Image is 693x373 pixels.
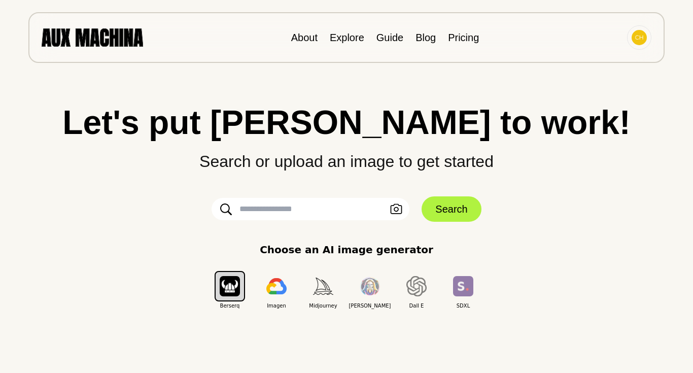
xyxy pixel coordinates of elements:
img: AUX MACHINA [42,28,143,46]
span: Midjourney [300,302,346,310]
span: [PERSON_NAME] [346,302,393,310]
a: Pricing [448,32,479,43]
img: Leonardo [360,277,380,296]
img: Midjourney [313,278,333,294]
span: Berserq [206,302,253,310]
span: SDXL [440,302,487,310]
a: Blog [415,32,436,43]
span: Imagen [253,302,300,310]
a: Explore [330,32,364,43]
img: Imagen [266,278,287,294]
img: SDXL [453,276,473,296]
img: Avatar [632,30,647,45]
p: Search or upload an image to get started [20,139,673,174]
span: Dall E [393,302,440,310]
a: Guide [376,32,403,43]
a: About [291,32,318,43]
p: Choose an AI image generator [260,242,433,257]
h1: Let's put [PERSON_NAME] to work! [20,106,673,139]
img: Berserq [220,276,240,296]
img: Dall E [406,276,427,296]
button: Search [422,196,481,222]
